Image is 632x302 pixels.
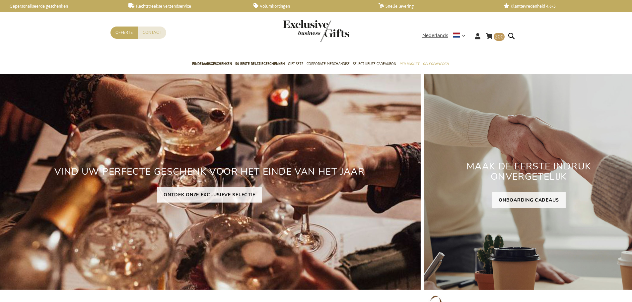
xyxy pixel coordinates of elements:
span: 50 beste relatiegeschenken [235,60,285,67]
a: Contact [138,27,166,39]
a: Snelle levering [379,3,493,9]
a: ONTDEK ONZE EXCLUSIEVE SELECTIE [157,187,262,203]
a: Offerte [110,27,138,39]
span: Gift Sets [288,60,303,67]
span: Eindejaarsgeschenken [192,60,232,67]
a: 200 [486,32,505,43]
span: 200 [495,33,504,40]
a: Volumkortingen [253,3,368,9]
span: Corporate Merchandise [307,60,350,67]
a: Rechtstreekse verzendservice [128,3,243,9]
img: Exclusive Business gifts logo [283,20,349,42]
a: ONBOARDING CADEAUS [492,192,566,208]
span: Nederlands [422,32,448,39]
a: store logo [283,20,316,42]
a: Klanttevredenheid 4,6/5 [504,3,618,9]
span: Select Keuze Cadeaubon [353,60,396,67]
span: Per Budget [399,60,419,67]
div: Nederlands [422,32,470,39]
span: Gelegenheden [423,60,449,67]
a: Gepersonaliseerde geschenken [3,3,118,9]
